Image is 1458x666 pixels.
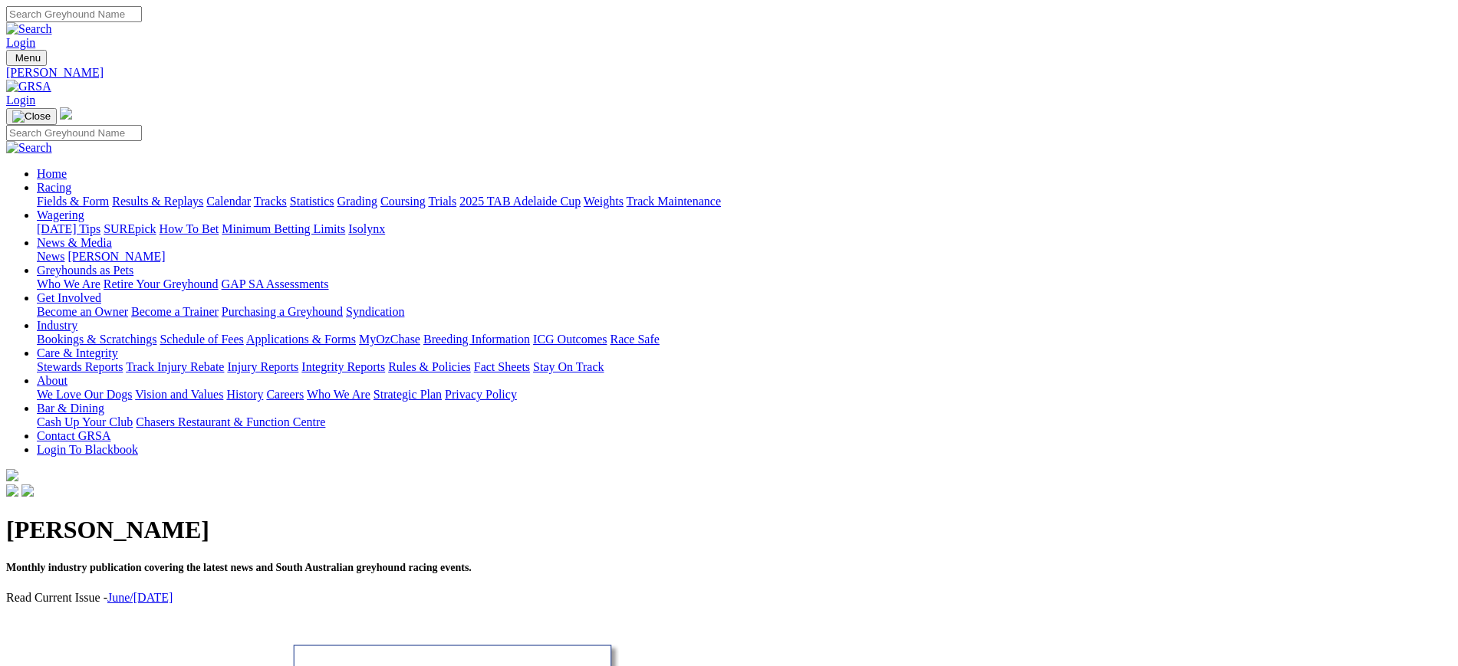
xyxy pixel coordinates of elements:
[348,222,385,235] a: Isolynx
[6,469,18,481] img: logo-grsa-white.png
[67,250,165,263] a: [PERSON_NAME]
[37,346,118,359] a: Care & Integrity
[6,591,1452,605] p: Read Current Issue -
[290,195,334,208] a: Statistics
[533,333,607,346] a: ICG Outcomes
[104,277,219,290] a: Retire Your Greyhound
[37,305,128,318] a: Become an Owner
[37,388,1452,402] div: About
[266,388,304,401] a: Careers
[6,80,51,94] img: GRSA
[380,195,426,208] a: Coursing
[6,94,35,107] a: Login
[126,360,224,373] a: Track Injury Rebate
[37,443,138,456] a: Login To Blackbook
[226,388,263,401] a: History
[610,333,659,346] a: Race Safe
[337,195,377,208] a: Grading
[6,562,472,573] span: Monthly industry publication covering the latest news and South Australian greyhound racing events.
[6,66,1452,80] a: [PERSON_NAME]
[533,360,604,373] a: Stay On Track
[12,110,51,123] img: Close
[37,277,1452,291] div: Greyhounds as Pets
[136,415,325,428] a: Chasers Restaurant & Function Centre
[37,277,100,290] a: Who We Are
[37,319,77,332] a: Industry
[131,305,219,318] a: Become a Trainer
[104,222,156,235] a: SUREpick
[15,52,41,64] span: Menu
[459,195,581,208] a: 2025 TAB Adelaide Cup
[246,333,356,346] a: Applications & Forms
[37,388,132,401] a: We Love Our Dogs
[445,388,517,401] a: Privacy Policy
[37,222,100,235] a: [DATE] Tips
[423,333,530,346] a: Breeding Information
[6,108,57,125] button: Toggle navigation
[37,222,1452,236] div: Wagering
[227,360,298,373] a: Injury Reports
[6,22,52,36] img: Search
[37,360,1452,374] div: Care & Integrity
[37,250,1452,264] div: News & Media
[160,333,243,346] a: Schedule of Fees
[37,415,133,428] a: Cash Up Your Club
[222,305,343,318] a: Purchasing a Greyhound
[160,222,219,235] a: How To Bet
[37,402,104,415] a: Bar & Dining
[21,484,34,497] img: twitter.svg
[474,360,530,373] a: Fact Sheets
[37,291,101,304] a: Get Involved
[6,36,35,49] a: Login
[37,250,64,263] a: News
[37,167,67,180] a: Home
[37,305,1452,319] div: Get Involved
[37,429,110,442] a: Contact GRSA
[301,360,385,373] a: Integrity Reports
[37,415,1452,429] div: Bar & Dining
[374,388,442,401] a: Strategic Plan
[135,388,223,401] a: Vision and Values
[428,195,456,208] a: Trials
[60,107,72,120] img: logo-grsa-white.png
[627,195,721,208] a: Track Maintenance
[222,222,345,235] a: Minimum Betting Limits
[6,516,1452,544] h1: [PERSON_NAME]
[37,333,156,346] a: Bookings & Scratchings
[359,333,420,346] a: MyOzChase
[222,277,329,290] a: GAP SA Assessments
[6,6,142,22] input: Search
[37,195,1452,208] div: Racing
[6,141,52,155] img: Search
[388,360,471,373] a: Rules & Policies
[37,360,123,373] a: Stewards Reports
[37,333,1452,346] div: Industry
[6,125,142,141] input: Search
[37,181,71,194] a: Racing
[584,195,624,208] a: Weights
[6,484,18,497] img: facebook.svg
[37,195,109,208] a: Fields & Form
[37,236,112,249] a: News & Media
[37,264,133,277] a: Greyhounds as Pets
[112,195,203,208] a: Results & Replays
[37,208,84,221] a: Wagering
[107,591,173,604] a: June/[DATE]
[346,305,404,318] a: Syndication
[6,50,47,66] button: Toggle navigation
[37,374,67,387] a: About
[307,388,370,401] a: Who We Are
[254,195,287,208] a: Tracks
[206,195,251,208] a: Calendar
